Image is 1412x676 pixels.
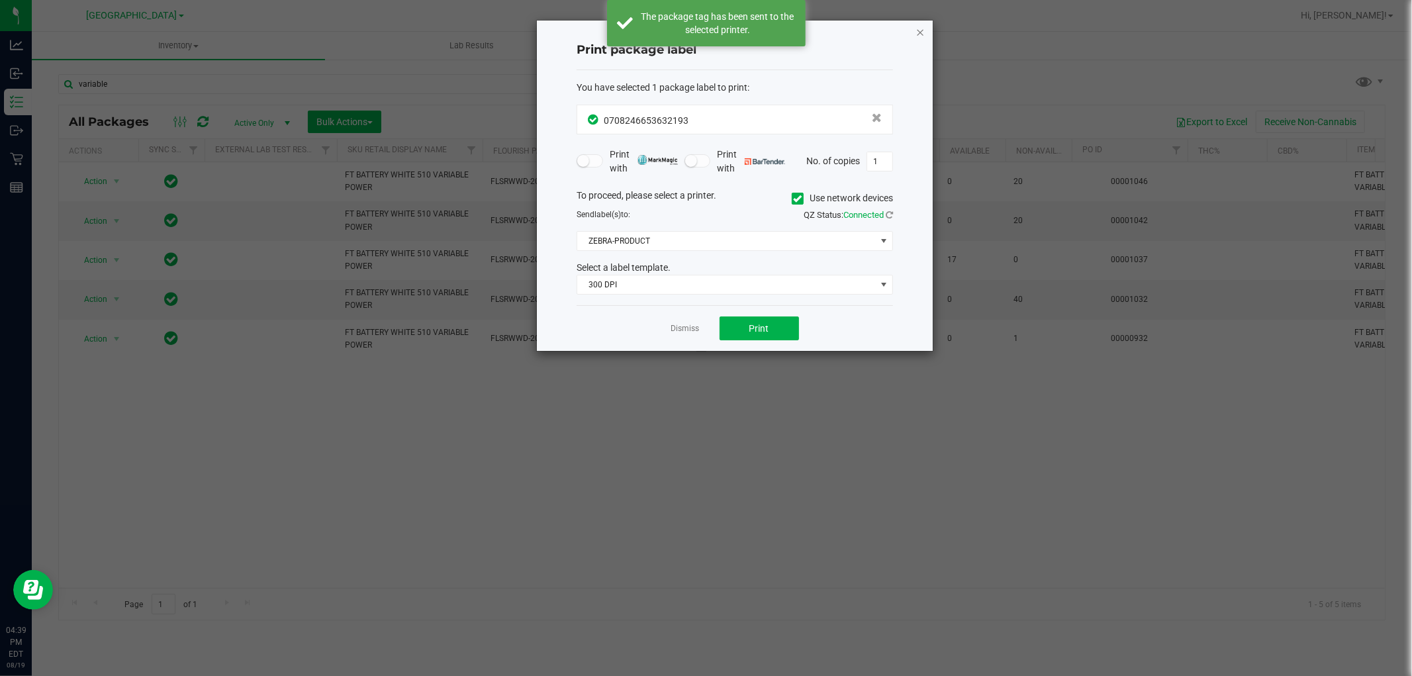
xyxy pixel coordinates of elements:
[577,81,893,95] div: :
[749,323,769,334] span: Print
[604,115,688,126] span: 0708246653632193
[804,210,893,220] span: QZ Status:
[720,316,799,340] button: Print
[577,82,747,93] span: You have selected 1 package label to print
[588,113,600,126] span: In Sync
[577,42,893,59] h4: Print package label
[806,155,860,166] span: No. of copies
[13,570,53,610] iframe: Resource center
[843,210,884,220] span: Connected
[610,148,678,175] span: Print with
[671,323,700,334] a: Dismiss
[637,155,678,165] img: mark_magic_cybra.png
[594,210,621,219] span: label(s)
[567,261,903,275] div: Select a label template.
[792,191,893,205] label: Use network devices
[717,148,785,175] span: Print with
[567,189,903,209] div: To proceed, please select a printer.
[577,210,630,219] span: Send to:
[577,275,876,294] span: 300 DPI
[640,10,796,36] div: The package tag has been sent to the selected printer.
[745,158,785,165] img: bartender.png
[577,232,876,250] span: ZEBRA-PRODUCT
